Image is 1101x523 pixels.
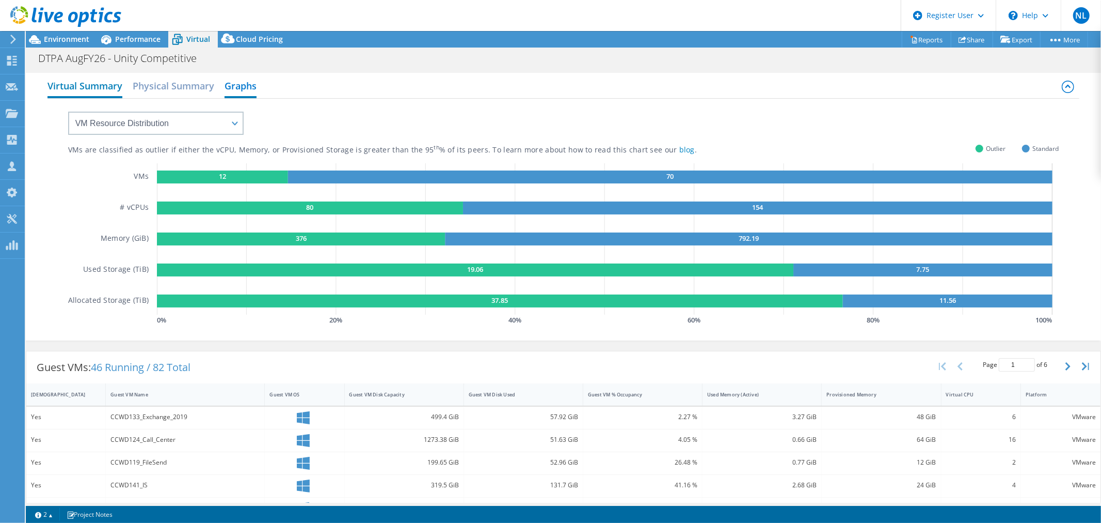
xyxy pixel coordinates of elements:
[1032,143,1059,155] span: Standard
[68,295,149,307] h5: Allocated Storage (TiB)
[946,502,1016,514] div: 4
[110,457,260,468] div: CCWD119_FileSend
[469,480,578,491] div: 131.7 GiB
[307,203,314,212] text: 80
[236,34,283,44] span: Cloud Pricing
[826,411,936,423] div: 48 GiB
[219,172,226,181] text: 12
[588,411,697,423] div: 2.27 %
[1026,480,1096,491] div: VMware
[1026,434,1096,445] div: VMware
[34,53,213,64] h1: DTPA AugFY26 - Unity Competitive
[986,143,1006,155] span: Outlier
[826,391,923,398] div: Provisioned Memory
[946,434,1016,445] div: 16
[946,480,1016,491] div: 4
[31,480,101,491] div: Yes
[826,457,936,468] div: 12 GiB
[26,351,201,383] div: Guest VMs:
[31,502,101,514] div: No
[469,502,578,514] div: 280 GiB
[999,358,1035,372] input: jump to page
[707,457,817,468] div: 0.77 GiB
[1026,457,1096,468] div: VMware
[753,203,764,212] text: 154
[826,480,936,491] div: 24 GiB
[679,145,695,155] a: blog
[509,315,522,325] text: 40 %
[588,480,697,491] div: 41.16 %
[588,457,697,468] div: 26.48 %
[467,265,484,274] text: 19.06
[688,315,701,325] text: 60 %
[469,391,566,398] div: Guest VM Disk Used
[434,144,440,151] sup: th
[120,202,149,214] h5: # vCPUs
[739,234,759,243] text: 792.19
[225,75,257,98] h2: Graphs
[867,315,880,325] text: 80 %
[707,411,817,423] div: 3.27 GiB
[110,480,260,491] div: CCWD141_IS
[330,315,343,325] text: 20 %
[101,233,149,245] h5: Memory (GiB)
[469,434,578,445] div: 51.63 GiB
[707,502,817,514] div: 0 GiB
[917,265,930,274] text: 7.75
[492,296,508,305] text: 37.85
[951,32,993,48] a: Share
[83,264,149,276] h5: Used Storage (TiB)
[1036,315,1052,325] text: 100 %
[1073,7,1090,24] span: NL
[902,32,951,48] a: Reports
[349,411,459,423] div: 499.4 GiB
[133,75,214,96] h2: Physical Summary
[157,315,166,325] text: 0 %
[269,391,327,398] div: Guest VM OS
[28,508,60,521] a: 2
[946,457,1016,468] div: 2
[115,34,161,44] span: Performance
[707,480,817,491] div: 2.68 GiB
[349,502,459,514] div: 280 GiB
[667,172,674,181] text: 70
[349,434,459,445] div: 1273.38 GiB
[349,457,459,468] div: 199.65 GiB
[110,391,247,398] div: Guest VM Name
[31,434,101,445] div: Yes
[31,457,101,468] div: Yes
[349,391,446,398] div: Guest VM Disk Capacity
[59,508,120,521] a: Project Notes
[588,502,697,514] div: 100 %
[68,145,749,155] div: VMs are classified as outlier if either the vCPU, Memory, or Provisioned Storage is greater than ...
[134,171,149,183] h5: VMs
[1026,502,1096,514] div: VMware
[588,391,685,398] div: Guest VM % Occupancy
[31,391,88,398] div: [DEMOGRAPHIC_DATA]
[1026,391,1083,398] div: Platform
[1040,32,1088,48] a: More
[946,411,1016,423] div: 6
[31,411,101,423] div: Yes
[47,75,122,98] h2: Virtual Summary
[157,315,1059,325] svg: GaugeChartPercentageAxisTexta
[826,502,936,514] div: 24 GiB
[946,391,1003,398] div: Virtual CPU
[993,32,1041,48] a: Export
[469,457,578,468] div: 52.96 GiB
[110,502,260,514] div: CCWD127_SharepointSQL
[588,434,697,445] div: 4.05 %
[939,296,956,305] text: 11.56
[1009,11,1018,20] svg: \n
[983,358,1047,372] span: Page of
[296,234,307,243] text: 376
[44,34,89,44] span: Environment
[469,411,578,423] div: 57.92 GiB
[1044,360,1047,369] span: 6
[91,360,190,374] span: 46 Running / 82 Total
[707,391,804,398] div: Used Memory (Active)
[826,434,936,445] div: 64 GiB
[186,34,210,44] span: Virtual
[349,480,459,491] div: 319.5 GiB
[707,434,817,445] div: 0.66 GiB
